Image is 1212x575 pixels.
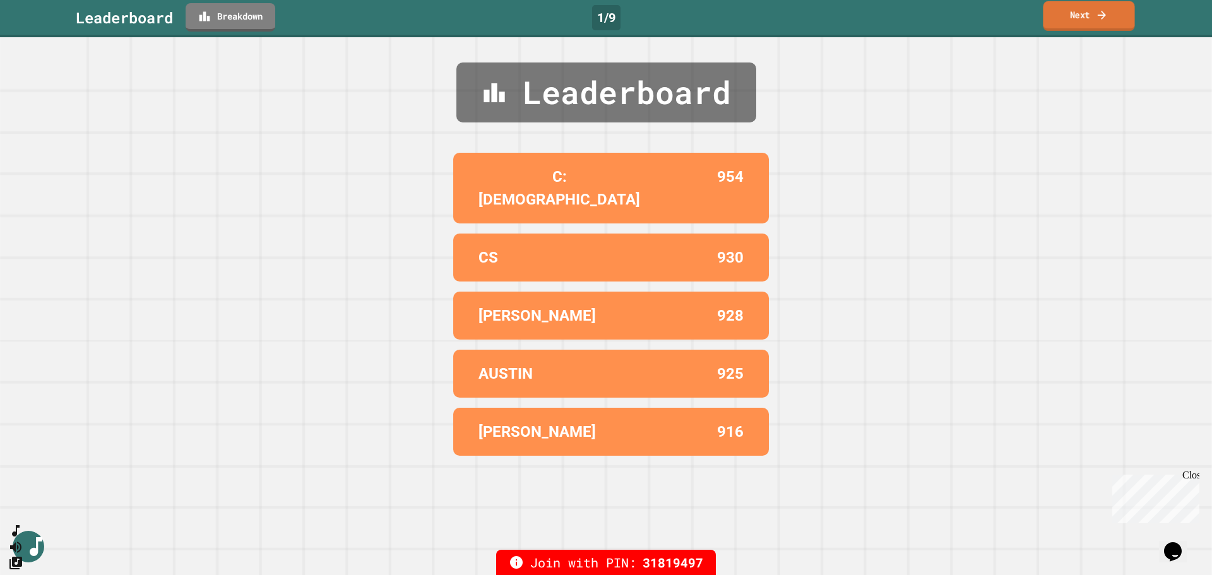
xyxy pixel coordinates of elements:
[592,5,621,30] div: 1 / 9
[1107,470,1199,523] iframe: chat widget
[478,304,596,327] p: [PERSON_NAME]
[717,304,744,327] p: 928
[478,362,533,385] p: AUSTIN
[186,3,275,32] a: Breakdown
[717,362,744,385] p: 925
[478,165,640,211] p: C:[DEMOGRAPHIC_DATA]
[1043,1,1134,31] a: Next
[1159,525,1199,562] iframe: chat widget
[8,539,23,555] button: Mute music
[456,62,756,122] div: Leaderboard
[717,246,744,269] p: 930
[76,6,173,29] div: Leaderboard
[8,523,23,539] button: SpeedDial basic example
[717,165,744,211] p: 954
[5,5,87,80] div: Chat with us now!Close
[717,420,744,443] p: 916
[496,550,716,575] div: Join with PIN:
[643,553,703,572] span: 31819497
[8,555,23,571] button: Change Music
[478,420,596,443] p: [PERSON_NAME]
[478,246,498,269] p: CS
